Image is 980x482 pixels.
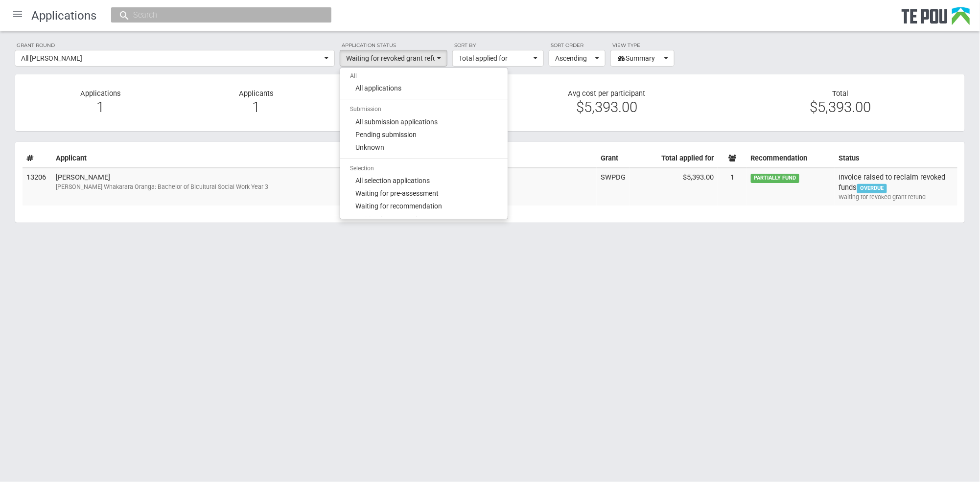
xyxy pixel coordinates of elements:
span: Total applied for [459,53,531,63]
div: $5,393.00 [731,103,950,112]
label: Sort by [452,41,544,50]
td: Invoice raised to reclaim revoked funds [835,168,957,206]
td: 13206 [23,168,52,206]
div: 1 [186,103,327,112]
div: [PERSON_NAME] Whakarara Oranga: Bachelor of Bicultural Social Work Year 3 [56,183,593,191]
div: Waiting for revoked grant refund [839,193,954,202]
span: All [PERSON_NAME] [21,53,322,63]
th: Applicant [52,149,597,168]
div: Applications [23,89,178,117]
th: Grant [597,149,630,168]
span: All applications [356,83,402,93]
span: Summary [617,53,662,63]
span: Waiting for pre-assessment [356,188,439,198]
div: Avg cost per participant [490,89,724,117]
span: OVERDUE [857,184,887,193]
span: Waiting for approval [356,214,418,224]
span: PARTIALLY FUND [751,174,799,183]
div: Total [723,89,957,112]
button: All [PERSON_NAME] [15,50,335,67]
span: Unknown [356,142,385,152]
td: 1 [718,168,747,206]
button: Ascending [549,50,606,67]
span: All [350,72,357,79]
span: Waiting for recommendation [356,201,443,211]
th: Total applied for [630,149,718,168]
label: Grant round [15,41,335,50]
input: Search [130,10,303,20]
span: Selection [350,165,374,172]
button: Summary [610,50,675,67]
div: 1 [30,103,171,112]
label: View type [610,41,675,50]
button: Total applied for [452,50,544,67]
div: Applicants [178,89,334,117]
label: Application status [340,41,447,50]
div: $5,393.00 [497,103,717,112]
span: Submission [350,106,381,113]
span: Waiting for revoked grant refund [346,53,435,63]
button: Waiting for revoked grant refund [340,50,447,67]
span: Ascending [555,53,593,63]
td: $5,393.00 [630,168,718,206]
td: SWPDG [597,168,630,206]
th: Status [835,149,957,168]
span: All submission applications [356,117,438,127]
div: Participants [334,89,490,117]
span: Pending submission [356,130,417,139]
th: Recommendation [747,149,835,168]
span: All selection applications [356,176,430,185]
td: [PERSON_NAME] [52,168,597,206]
label: Sort order [549,41,606,50]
